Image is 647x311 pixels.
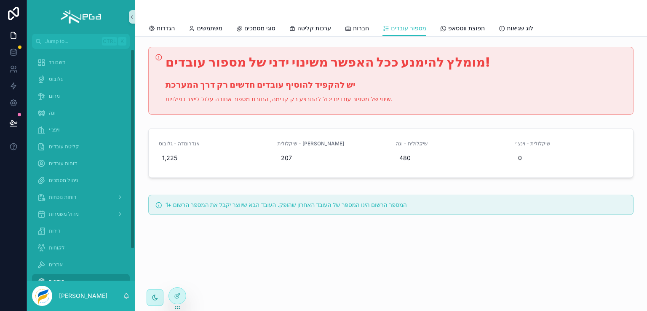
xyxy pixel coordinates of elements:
[515,140,623,147] span: שיקלולית - וינצ׳י
[166,56,626,68] h1: מומלץ להימנע ככל האפשר משינוי ידני של מספור עובדים!
[49,143,79,150] span: קליטת עובדים
[32,274,130,289] a: הגדרות
[49,126,60,133] span: וינצ׳י
[49,278,64,285] span: הגדרות
[345,21,369,38] a: חברות
[32,156,130,171] a: דוחות עובדים
[49,177,78,184] span: ניהול מסמכים
[382,21,426,37] a: מספור עובדים
[49,59,65,66] span: דשבורד
[498,21,533,38] a: לוג שגיאות
[49,160,77,167] span: דוחות עובדים
[197,24,222,32] span: משתמשים
[396,140,505,147] span: שיקלולית - וגה
[49,76,63,83] span: גלובוס
[162,154,264,162] span: 1,225
[49,261,63,268] span: אתרים
[49,211,79,217] span: ניהול משמרות
[32,257,130,272] a: אתרים
[157,24,175,32] span: הגדרות
[32,88,130,104] a: מרום
[448,24,485,32] span: תפוצת ווטסאפ
[289,21,331,38] a: ערכות קליטה
[440,21,485,38] a: תפוצת ווטסאפ
[102,37,117,46] span: Ctrl
[32,34,130,49] button: Jump to...CtrlK
[32,206,130,222] a: ניהול משמרות
[119,38,126,45] span: K
[27,49,135,281] div: scrollable content
[45,38,99,45] span: Jump to...
[49,194,76,201] span: דוחות נוכחות
[399,154,501,162] span: 480
[166,56,626,104] div: # מומלץ להימנע ככל האפשר משינוי ידני של מספור עובדים! ### **יש להקפיד להוסיף עובדים חדשים רק דרך ...
[32,223,130,239] a: דירות
[166,80,356,90] strong: יש להקפיד להוסיף עובדים חדשים רק דרך המערכת
[32,72,130,87] a: גלובוס
[148,21,175,38] a: הגדרות
[59,292,107,300] p: [PERSON_NAME]
[353,24,369,32] span: חברות
[507,24,533,32] span: לוג שגיאות
[297,24,331,32] span: ערכות קליטה
[49,228,60,234] span: דירות
[32,173,130,188] a: ניהול מסמכים
[166,202,626,208] h5: המספר הרשום הינו המספר של העובד האחרון שהופק. העובד הבא שיווצר יקבל את המספר הרשום +1
[159,140,267,147] span: אנדרומדה - גלובוס
[32,105,130,121] a: וגה
[49,93,60,99] span: מרום
[188,21,222,38] a: משתמשים
[32,190,130,205] a: דוחות נוכחות
[518,154,620,162] span: 0
[281,154,383,162] span: 207
[32,139,130,154] a: קליטת עובדים
[244,24,275,32] span: סוגי מסמכים
[49,244,65,251] span: לקוחות
[236,21,275,38] a: סוגי מסמכים
[32,55,130,70] a: דשבורד
[49,110,56,116] span: וגה
[61,10,101,24] img: App logo
[32,122,130,137] a: וינצ׳י
[278,140,386,147] span: שיקלולית - [PERSON_NAME]
[391,24,426,32] span: מספור עובדים
[32,240,130,255] a: לקוחות
[166,94,626,104] p: שינוי של מספור עובדים יכול להתבצע רק קדימה, החזרת מספור אחורה עלול לייצר כפילויות.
